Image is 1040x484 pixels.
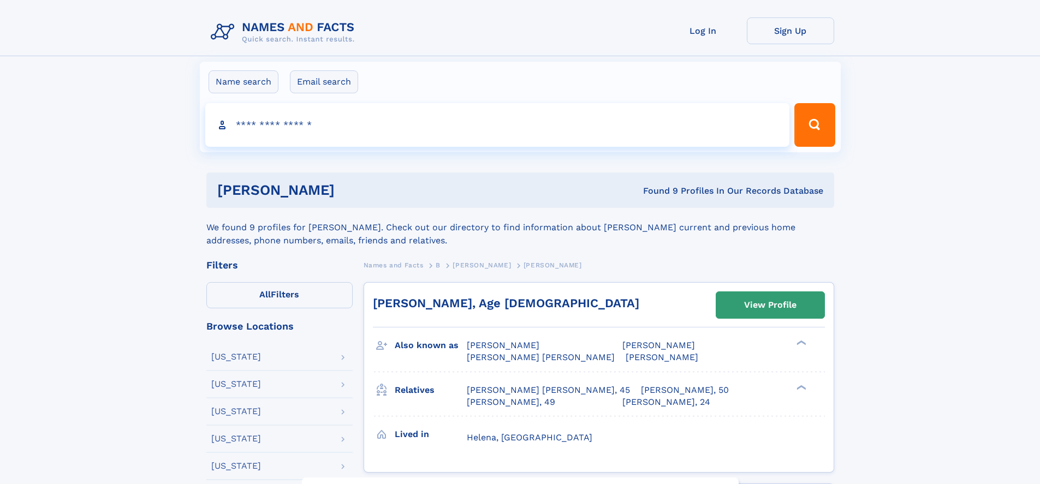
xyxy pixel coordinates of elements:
[794,384,807,391] div: ❯
[622,396,710,408] a: [PERSON_NAME], 24
[747,17,834,44] a: Sign Up
[659,17,747,44] a: Log In
[641,384,729,396] a: [PERSON_NAME], 50
[206,17,364,47] img: Logo Names and Facts
[211,434,261,443] div: [US_STATE]
[217,183,489,197] h1: [PERSON_NAME]
[716,292,824,318] a: View Profile
[467,352,615,362] span: [PERSON_NAME] [PERSON_NAME]
[211,352,261,361] div: [US_STATE]
[467,432,592,443] span: Helena, [GEOGRAPHIC_DATA]
[467,396,555,408] a: [PERSON_NAME], 49
[211,462,261,470] div: [US_STATE]
[206,282,353,308] label: Filters
[206,321,353,331] div: Browse Locations
[259,289,271,300] span: All
[395,336,467,355] h3: Also known as
[622,340,695,350] span: [PERSON_NAME]
[436,261,441,269] span: B
[364,258,424,272] a: Names and Facts
[211,380,261,389] div: [US_STATE]
[436,258,441,272] a: B
[467,340,539,350] span: [PERSON_NAME]
[626,352,698,362] span: [PERSON_NAME]
[744,292,797,318] div: View Profile
[794,103,835,147] button: Search Button
[395,425,467,444] h3: Lived in
[205,103,790,147] input: search input
[453,261,511,269] span: [PERSON_NAME]
[290,70,358,93] label: Email search
[395,381,467,399] h3: Relatives
[489,185,823,197] div: Found 9 Profiles In Our Records Database
[794,339,807,346] div: ❯
[209,70,278,93] label: Name search
[206,208,834,247] div: We found 9 profiles for [PERSON_NAME]. Check out our directory to find information about [PERSON_...
[524,261,582,269] span: [PERSON_NAME]
[467,384,630,396] a: [PERSON_NAME] [PERSON_NAME], 45
[453,258,511,272] a: [PERSON_NAME]
[373,296,639,310] a: [PERSON_NAME], Age [DEMOGRAPHIC_DATA]
[211,407,261,416] div: [US_STATE]
[206,260,353,270] div: Filters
